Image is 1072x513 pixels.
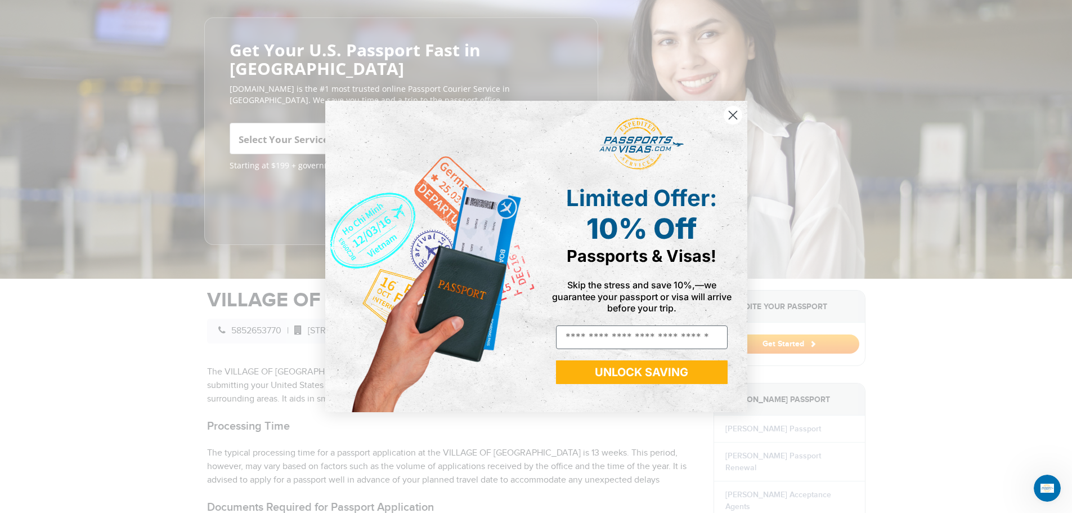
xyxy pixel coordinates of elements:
span: Limited Offer: [566,184,717,212]
button: Close dialog [723,105,743,125]
img: passports and visas [599,118,684,171]
span: Passports & Visas! [567,246,716,266]
span: 10% Off [586,212,697,246]
iframe: Intercom live chat [1034,475,1061,502]
span: Skip the stress and save 10%,—we guarantee your passport or visa will arrive before your trip. [552,279,732,313]
img: de9cda0d-0715-46ca-9a25-073762a91ba7.png [325,101,536,412]
button: UNLOCK SAVING [556,360,728,384]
